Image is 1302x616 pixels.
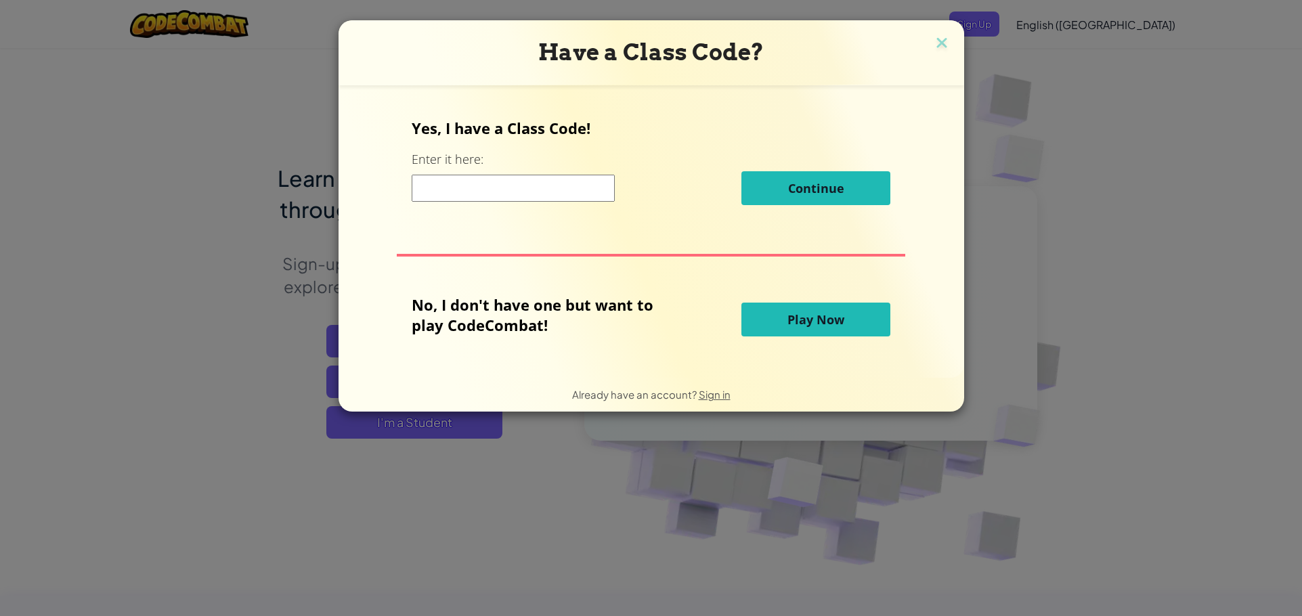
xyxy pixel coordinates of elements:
label: Enter it here: [412,151,483,168]
p: Yes, I have a Class Code! [412,118,890,138]
img: close icon [933,34,951,54]
span: Play Now [787,311,844,328]
a: Sign in [699,388,731,401]
span: Have a Class Code? [538,39,764,66]
button: Play Now [741,303,890,336]
button: Continue [741,171,890,205]
p: No, I don't have one but want to play CodeCombat! [412,294,674,335]
span: Already have an account? [572,388,699,401]
span: Continue [788,180,844,196]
